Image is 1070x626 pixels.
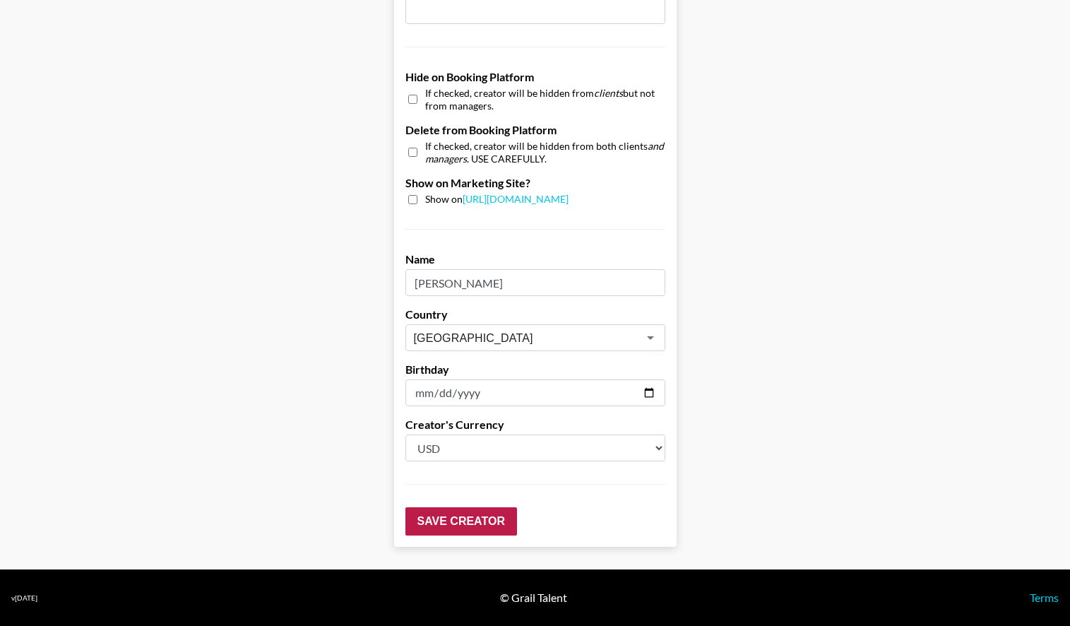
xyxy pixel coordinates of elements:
[405,176,665,190] label: Show on Marketing Site?
[594,87,623,99] em: clients
[500,591,567,605] div: © Grail Talent
[425,140,664,165] em: and managers
[425,193,569,206] span: Show on
[425,140,665,165] span: If checked, creator will be hidden from both clients . USE CAREFULLY.
[405,507,517,536] input: Save Creator
[405,123,665,137] label: Delete from Booking Platform
[405,70,665,84] label: Hide on Booking Platform
[11,593,37,603] div: v [DATE]
[405,307,665,321] label: Country
[405,362,665,377] label: Birthday
[1030,591,1059,604] a: Terms
[463,193,569,205] a: [URL][DOMAIN_NAME]
[425,87,665,112] span: If checked, creator will be hidden from but not from managers.
[641,328,660,348] button: Open
[405,418,665,432] label: Creator's Currency
[405,252,665,266] label: Name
